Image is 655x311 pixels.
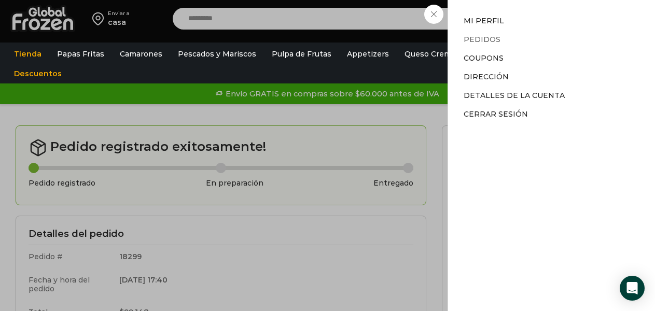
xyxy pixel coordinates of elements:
div: Open Intercom Messenger [620,276,645,301]
a: Dirección [464,72,509,81]
a: Detalles de la cuenta [464,91,565,100]
a: Tienda [9,44,47,64]
a: Mi perfil [464,16,504,25]
a: Cerrar sesión [464,109,528,119]
a: Pedidos [464,35,500,44]
a: Descuentos [9,64,67,83]
a: Papas Fritas [52,44,109,64]
a: Camarones [115,44,168,64]
a: Appetizers [342,44,394,64]
a: Queso Crema [399,44,461,64]
a: Coupons [464,53,504,63]
a: Pulpa de Frutas [267,44,337,64]
a: Pescados y Mariscos [173,44,261,64]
